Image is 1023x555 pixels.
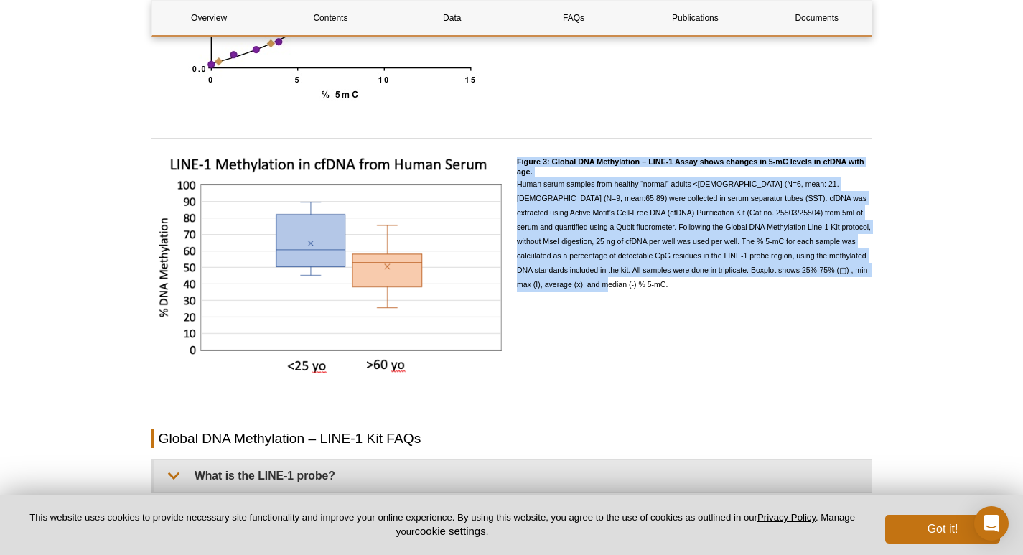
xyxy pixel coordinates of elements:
[395,1,509,35] a: Data
[638,1,752,35] a: Publications
[151,429,872,448] h2: Global DNA Methylation – LINE-1 Kit FAQs
[517,151,872,177] h4: Figure 3: Global DNA Methylation – LINE-1 Assay shows changes in 5-mC levels in cfDNA with age.
[757,512,816,523] a: Privacy Policy
[414,525,485,537] button: cookie settings
[974,506,1009,541] div: Open Intercom Messenger
[885,515,1000,544] button: Got it!
[154,460,872,492] summary: What is the LINE-1 probe?
[517,179,871,289] span: Human serum samples from healthy “normal” adults <[DEMOGRAPHIC_DATA] (N=6, mean: 21.[DEMOGRAPHIC_...
[152,1,266,35] a: Overview
[760,1,874,35] a: Documents
[516,1,630,35] a: FAQs
[23,511,861,538] p: This website uses cookies to provide necessary site functionality and improve your online experie...
[153,151,505,384] img: Global DNA Methylation – LINE-1 Assay 5-mC levels in cfDNA with age
[274,1,388,35] a: Contents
